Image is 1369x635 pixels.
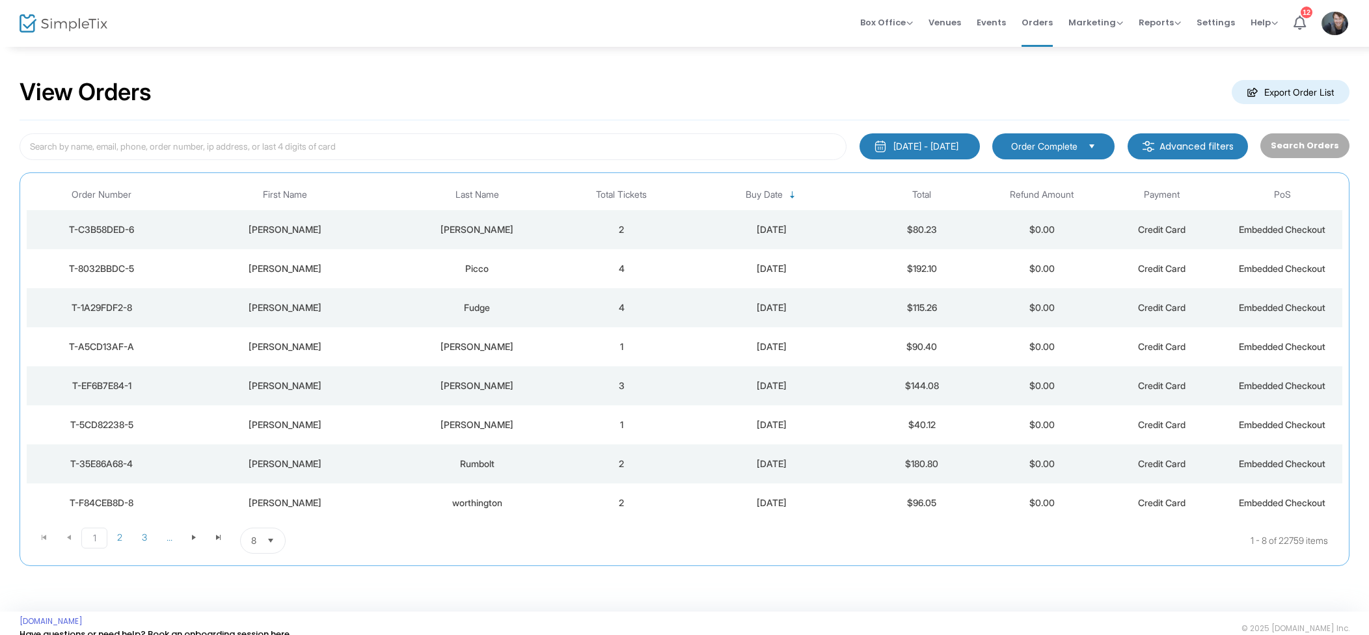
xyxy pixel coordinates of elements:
[1138,341,1186,352] span: Credit Card
[1144,189,1180,200] span: Payment
[415,528,1328,554] kendo-pager-info: 1 - 8 of 22759 items
[562,366,682,405] td: 3
[30,418,174,431] div: T-5CD82238-5
[684,340,858,353] div: 2025-09-21
[206,528,231,547] span: Go to the last page
[251,534,256,547] span: 8
[396,418,558,431] div: MORRIS
[180,418,390,431] div: GREG
[1232,80,1349,104] m-button: Export Order List
[180,496,390,509] div: john
[982,366,1102,405] td: $0.00
[396,379,558,392] div: Neubauer
[562,180,682,210] th: Total Tickets
[72,189,131,200] span: Order Number
[684,496,858,509] div: 2025-09-21
[861,327,982,366] td: $90.40
[684,379,858,392] div: 2025-09-21
[30,301,174,314] div: T-1A29FDF2-8
[396,496,558,509] div: worthington
[562,249,682,288] td: 4
[1239,380,1325,391] span: Embedded Checkout
[562,288,682,327] td: 4
[1138,380,1186,391] span: Credit Card
[860,133,980,159] button: [DATE] - [DATE]
[1138,263,1186,274] span: Credit Card
[684,223,858,236] div: 2025-09-21
[684,418,858,431] div: 2025-09-21
[982,210,1102,249] td: $0.00
[1083,139,1101,154] button: Select
[1022,6,1053,39] span: Orders
[27,180,1342,522] div: Data table
[180,340,390,353] div: Tony
[180,262,390,275] div: Kathleen
[684,457,858,470] div: 2025-09-21
[1301,7,1312,18] div: 12
[874,140,887,153] img: monthly
[982,327,1102,366] td: $0.00
[20,616,83,627] a: [DOMAIN_NAME]
[861,210,982,249] td: $80.23
[1138,458,1186,469] span: Credit Card
[1241,623,1349,634] span: © 2025 [DOMAIN_NAME] Inc.
[1139,16,1181,29] span: Reports
[1239,497,1325,508] span: Embedded Checkout
[1128,133,1248,159] m-button: Advanced filters
[81,528,107,548] span: Page 1
[684,301,858,314] div: 2025-09-21
[1197,6,1235,39] span: Settings
[107,528,132,547] span: Page 2
[684,262,858,275] div: 2025-09-21
[562,483,682,522] td: 2
[1138,224,1186,235] span: Credit Card
[1239,419,1325,430] span: Embedded Checkout
[262,528,280,553] button: Select
[30,457,174,470] div: T-35E86A68-4
[787,190,798,200] span: Sortable
[30,496,174,509] div: T-F84CEB8D-8
[1274,189,1291,200] span: PoS
[1239,263,1325,274] span: Embedded Checkout
[928,6,961,39] span: Venues
[861,288,982,327] td: $115.26
[30,340,174,353] div: T-A5CD13AF-A
[861,483,982,522] td: $96.05
[263,189,307,200] span: First Name
[562,210,682,249] td: 2
[396,223,558,236] div: Hartwick
[20,78,152,107] h2: View Orders
[1011,140,1078,153] span: Order Complete
[30,262,174,275] div: T-8032BBDC-5
[893,140,958,153] div: [DATE] - [DATE]
[132,528,157,547] span: Page 3
[213,532,224,543] span: Go to the last page
[1239,302,1325,313] span: Embedded Checkout
[396,340,558,353] div: Sturman
[180,379,390,392] div: Sandra
[982,444,1102,483] td: $0.00
[30,223,174,236] div: T-C3B58DED-6
[1138,419,1186,430] span: Credit Card
[977,6,1006,39] span: Events
[180,301,390,314] div: Kirsten
[861,180,982,210] th: Total
[562,405,682,444] td: 1
[562,327,682,366] td: 1
[982,405,1102,444] td: $0.00
[157,528,182,547] span: Page 4
[861,444,982,483] td: $180.80
[189,532,199,543] span: Go to the next page
[982,180,1102,210] th: Refund Amount
[1239,458,1325,469] span: Embedded Checkout
[861,405,982,444] td: $40.12
[982,288,1102,327] td: $0.00
[30,379,174,392] div: T-EF6B7E84-1
[180,457,390,470] div: Meaghan
[1251,16,1278,29] span: Help
[746,189,783,200] span: Buy Date
[1239,341,1325,352] span: Embedded Checkout
[1138,302,1186,313] span: Credit Card
[182,528,206,547] span: Go to the next page
[20,133,847,160] input: Search by name, email, phone, order number, ip address, or last 4 digits of card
